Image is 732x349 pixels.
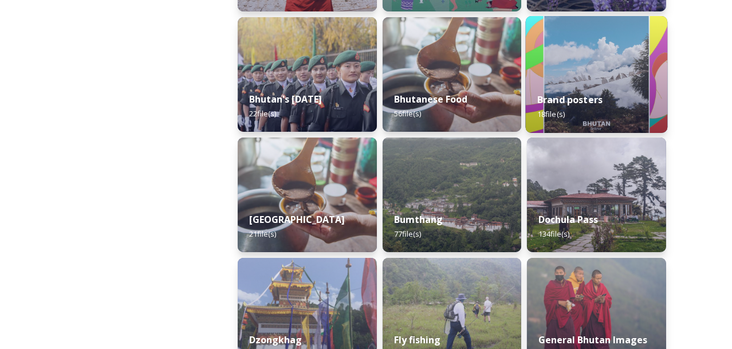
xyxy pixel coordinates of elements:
strong: Bhutan's [DATE] [249,93,322,105]
img: Bumdeling%2520090723%2520by%2520Amp%2520Sripimanwat-4.jpg [383,17,522,132]
img: 2022-10-01%252011.41.43.jpg [527,138,666,252]
span: 77 file(s) [394,229,421,239]
strong: Fly fishing [394,334,440,346]
strong: General Bhutan Images [538,334,647,346]
img: Bhutan%2520National%2520Day10.jpg [238,17,377,132]
span: 21 file(s) [249,229,276,239]
strong: Dzongkhag [249,334,302,346]
strong: Bumthang [394,213,443,226]
strong: [GEOGRAPHIC_DATA] [249,213,345,226]
span: 22 file(s) [249,108,276,119]
strong: Bhutanese Food [394,93,467,105]
strong: Brand posters [537,93,603,106]
strong: Dochula Pass [538,213,598,226]
span: 18 file(s) [537,109,565,119]
span: 134 file(s) [538,229,569,239]
img: Bumdeling%2520090723%2520by%2520Amp%2520Sripimanwat-4%25202.jpg [238,138,377,252]
span: 56 file(s) [394,108,421,119]
img: Bumthang%2520180723%2520by%2520Amp%2520Sripimanwat-20.jpg [383,138,522,252]
img: Bhutan_Believe_800_1000_4.jpg [526,16,668,133]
